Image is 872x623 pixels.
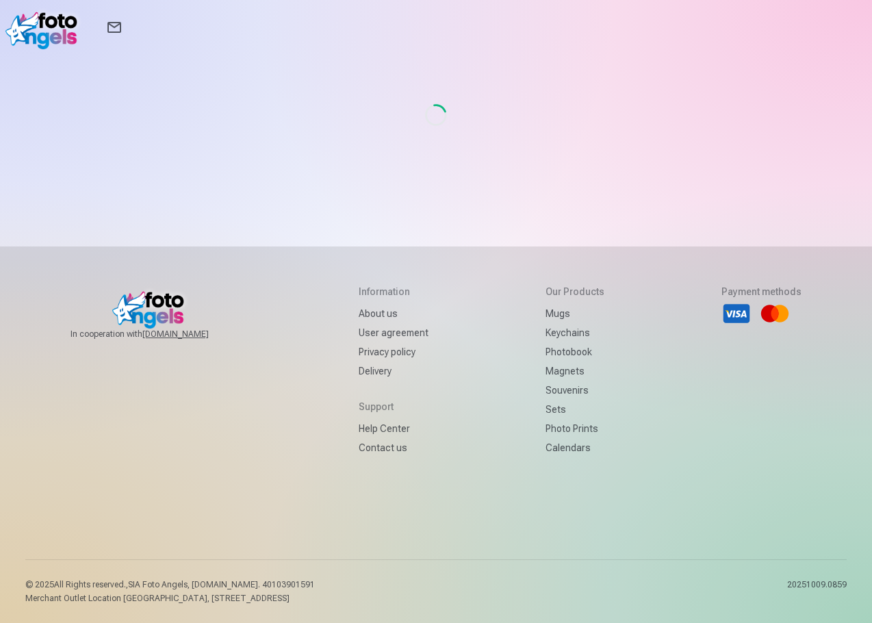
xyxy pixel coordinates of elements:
[359,323,428,342] a: User agreement
[546,342,604,361] a: Photobook
[359,342,428,361] a: Privacy policy
[359,419,428,438] a: Help Center
[760,298,790,329] li: Mastercard
[5,5,84,49] img: /v1
[359,400,428,414] h5: Support
[546,304,604,323] a: Mugs
[25,593,315,604] p: Merchant Outlet Location [GEOGRAPHIC_DATA], [STREET_ADDRESS]
[142,329,242,340] a: [DOMAIN_NAME]
[721,285,802,298] h5: Payment methods
[546,419,604,438] a: Photo prints
[546,285,604,298] h5: Our products
[721,298,752,329] li: Visa
[546,323,604,342] a: Keychains
[546,438,604,457] a: Calendars
[70,329,242,340] span: In cooperation with
[25,579,315,590] p: © 2025 All Rights reserved. ,
[359,304,428,323] a: About us
[787,579,847,604] p: 20251009.0859
[359,285,428,298] h5: Information
[359,361,428,381] a: Delivery
[546,361,604,381] a: Magnets
[128,580,315,589] span: SIA Foto Angels, [DOMAIN_NAME]. 40103901591
[546,400,604,419] a: Sets
[359,438,428,457] a: Contact us
[546,381,604,400] a: Souvenirs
